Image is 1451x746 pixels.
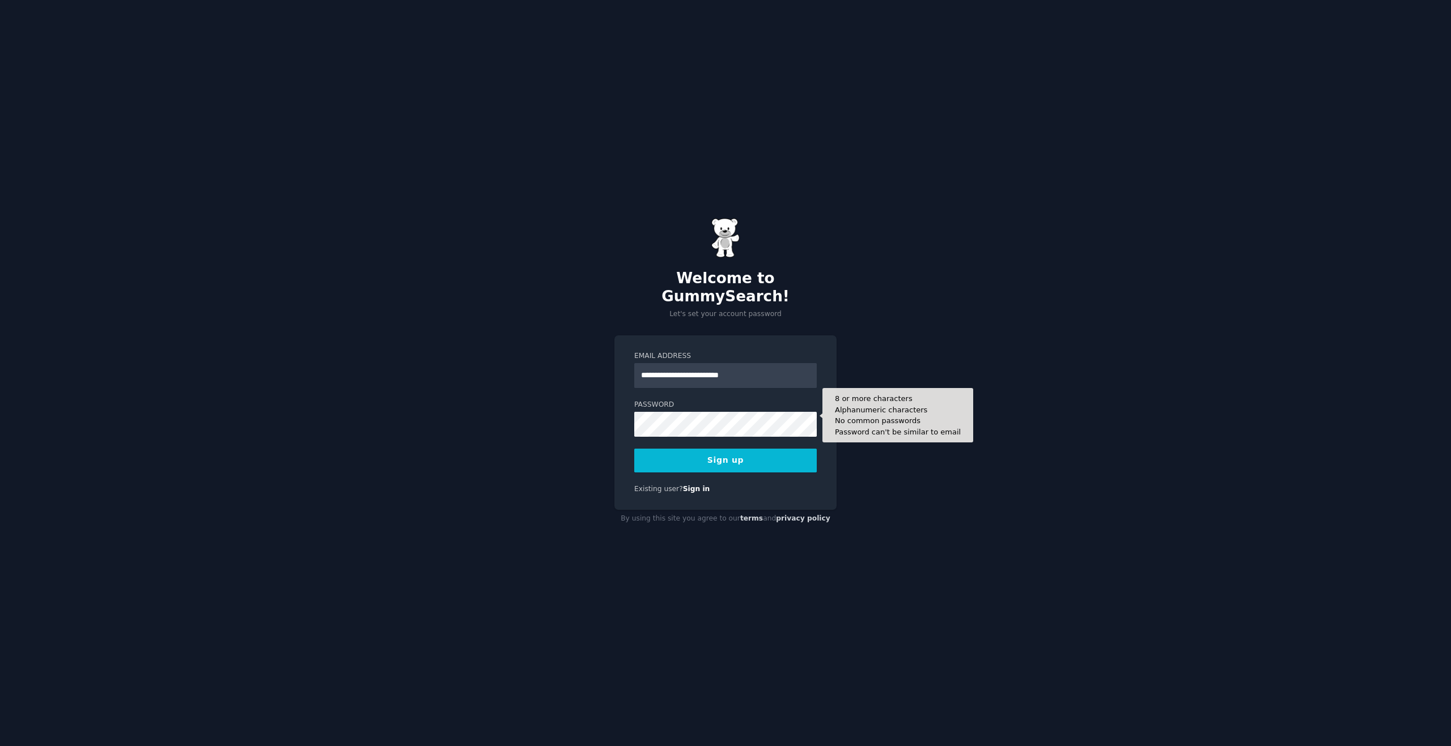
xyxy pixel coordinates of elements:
span: Existing user? [634,485,683,493]
a: Sign in [683,485,710,493]
div: By using this site you agree to our and [614,510,837,528]
a: terms [740,514,763,522]
label: Email Address [634,351,817,361]
a: privacy policy [776,514,830,522]
p: Let's set your account password [614,309,837,319]
label: Password [634,400,817,410]
button: Sign up [634,449,817,472]
h2: Welcome to GummySearch! [614,270,837,305]
img: Gummy Bear [711,218,740,258]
